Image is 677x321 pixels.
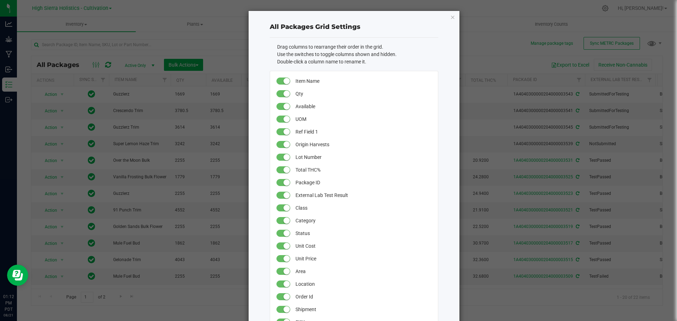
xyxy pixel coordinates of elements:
span: Ref Field 1 [295,125,431,138]
span: Total THC% [295,163,431,176]
div: All Packages Grid Settings [270,22,438,32]
span: Shipment [295,303,431,316]
span: Lot Number [295,151,431,163]
span: Available [295,100,431,113]
li: Drag columns to rearrange their order in the grid. [277,43,438,51]
span: External Lab Test Result [295,189,431,202]
li: Use the switches to toggle columns shown and hidden. [277,51,438,58]
span: Order Id [295,290,431,303]
span: Unit Cost [295,240,431,252]
span: Status [295,227,431,240]
span: Unit Price [295,252,431,265]
span: Location [295,278,431,290]
span: Qty [295,87,431,100]
span: Area [295,265,431,278]
li: Double-click a column name to rename it. [277,58,438,66]
span: Package ID [295,176,431,189]
span: Class [295,202,431,214]
span: Category [295,214,431,227]
span: Origin Harvests [295,138,431,151]
span: Item Name [295,75,431,87]
span: UOM [295,113,431,125]
iframe: Resource center [7,265,28,286]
